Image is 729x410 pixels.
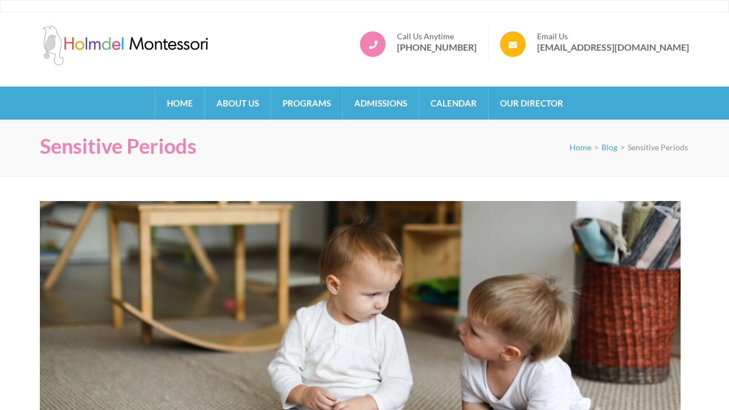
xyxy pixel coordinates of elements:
a: Admissions [343,87,419,120]
a: Programs [271,87,342,120]
span: > [594,142,599,152]
a: Blog [601,142,617,152]
span: Call Us Anytime [397,31,477,42]
span: > [620,142,625,152]
img: Holmdel Montessori School [40,26,211,65]
h1: Sensitive Periods [40,134,196,158]
a: Home [570,142,591,152]
a: Calendar [419,87,488,120]
a: [PHONE_NUMBER] [397,42,477,53]
a: [EMAIL_ADDRESS][DOMAIN_NAME] [537,42,689,53]
a: About Us [205,87,271,120]
a: Home [155,87,204,120]
span: Email Us [537,31,689,42]
a: Our Director [489,87,575,120]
